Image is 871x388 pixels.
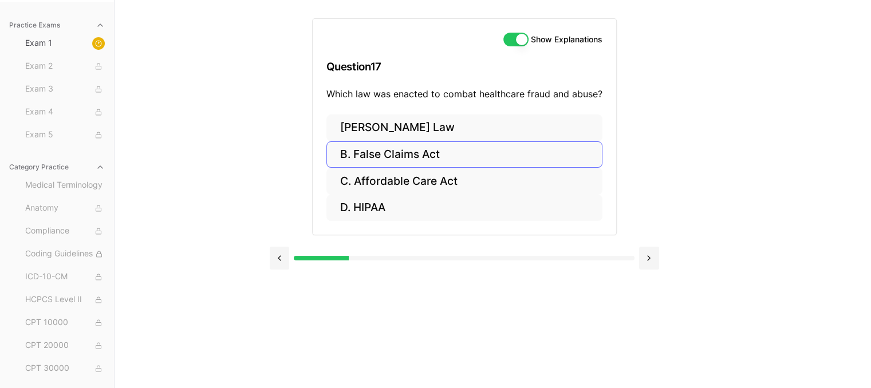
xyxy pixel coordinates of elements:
[21,34,109,53] button: Exam 1
[326,50,602,84] h3: Question 17
[21,103,109,121] button: Exam 4
[326,168,602,195] button: C. Affordable Care Act
[326,141,602,168] button: B. False Claims Act
[25,316,105,329] span: CPT 10000
[21,314,109,332] button: CPT 10000
[531,35,602,43] label: Show Explanations
[21,80,109,98] button: Exam 3
[326,87,602,101] p: Which law was enacted to combat healthcare fraud and abuse?
[25,37,105,50] span: Exam 1
[21,291,109,309] button: HCPCS Level II
[21,126,109,144] button: Exam 5
[25,129,105,141] span: Exam 5
[25,339,105,352] span: CPT 20000
[326,195,602,221] button: D. HIPAA
[21,222,109,240] button: Compliance
[21,359,109,378] button: CPT 30000
[5,158,109,176] button: Category Practice
[25,294,105,306] span: HCPCS Level II
[25,83,105,96] span: Exam 3
[21,57,109,76] button: Exam 2
[25,225,105,237] span: Compliance
[21,268,109,286] button: ICD-10-CM
[21,199,109,217] button: Anatomy
[326,114,602,141] button: [PERSON_NAME] Law
[5,16,109,34] button: Practice Exams
[25,362,105,375] span: CPT 30000
[25,248,105,260] span: Coding Guidelines
[25,271,105,283] span: ICD-10-CM
[21,336,109,355] button: CPT 20000
[25,202,105,215] span: Anatomy
[25,60,105,73] span: Exam 2
[21,176,109,195] button: Medical Terminology
[25,106,105,118] span: Exam 4
[25,179,105,192] span: Medical Terminology
[21,245,109,263] button: Coding Guidelines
